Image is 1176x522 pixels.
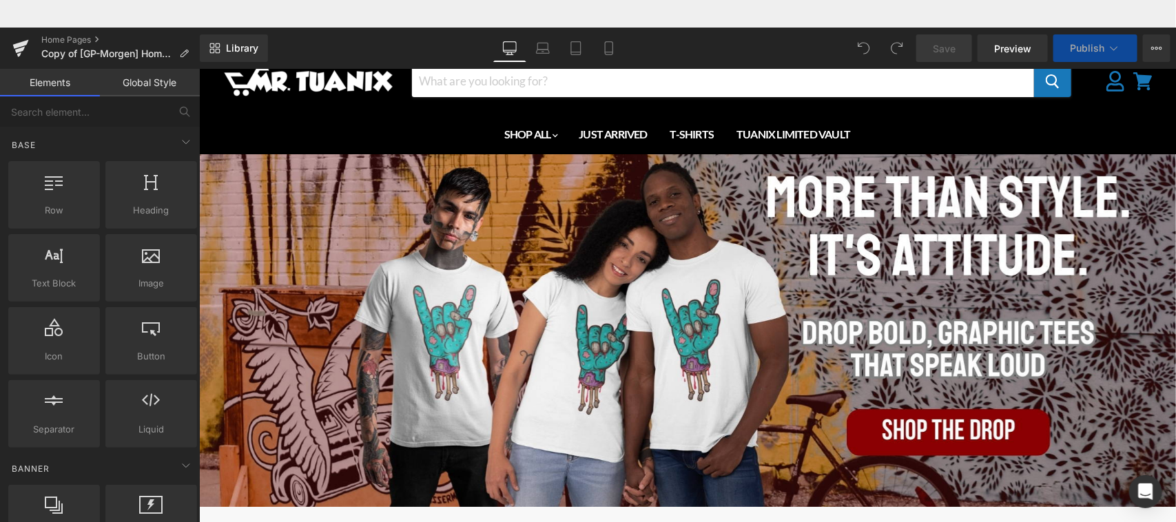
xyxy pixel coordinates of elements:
span: Library [226,42,258,54]
a: Home Pages [41,34,200,45]
span: Icon [12,349,96,364]
span: Heading [110,203,193,218]
span: Base [10,138,37,152]
button: Publish [1053,34,1137,62]
ul: Main menu [13,72,943,113]
button: Redo [883,34,911,62]
a: Laptop [526,34,559,62]
span: Preview [994,41,1031,56]
button: Undo [850,34,878,62]
a: Global Style [100,69,200,96]
span: Copy of [GP-Morgen] Home Page - [DATE] 20:24:29 [41,48,174,59]
a: TUANIX LIMITED VAULT [527,78,661,107]
button: More [1143,34,1170,62]
a: New Library [200,34,268,62]
span: Separator [12,422,96,437]
button: Search [835,24,872,56]
a: T-SHIRTS [461,78,526,107]
div: Open Intercom Messenger [1129,475,1162,508]
span: Row [12,203,96,218]
a: Preview [978,34,1048,62]
a: Desktop [493,34,526,62]
nav: Main [6,72,971,113]
a: Mobile [592,34,626,62]
a: SHOP ALL [295,78,368,107]
span: Save [933,41,956,56]
span: Publish [1070,43,1104,54]
span: Liquid [110,422,193,437]
span: Button [110,349,193,364]
a: Tablet [559,34,592,62]
span: Text Block [12,276,96,291]
input: Search [213,24,835,56]
span: Banner [10,462,51,475]
a: JUST ARRIVED [369,78,458,107]
span: Image [110,276,193,291]
form: Product [212,23,873,56]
